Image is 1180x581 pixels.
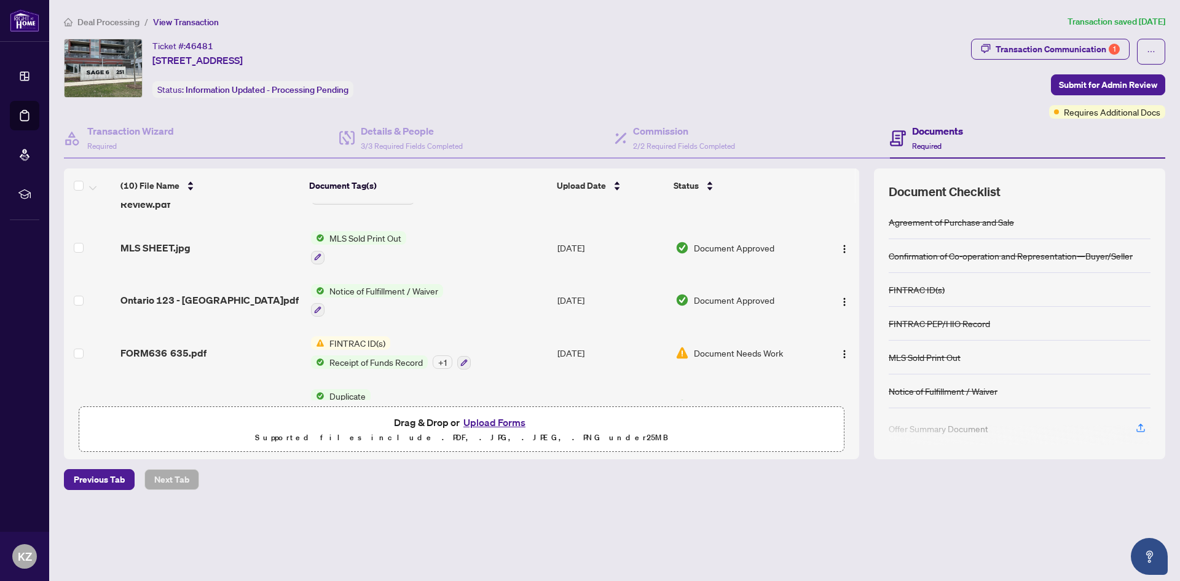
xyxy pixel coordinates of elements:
[669,168,814,203] th: Status
[694,346,783,360] span: Document Needs Work
[87,141,117,151] span: Required
[87,430,836,445] p: Supported files include .PDF, .JPG, .JPEG, .PNG under 25 MB
[311,389,324,403] img: Status Icon
[77,17,140,28] span: Deal Processing
[186,84,348,95] span: Information Updated - Processing Pending
[557,179,606,192] span: Upload Date
[996,39,1120,59] div: Transaction Communication
[633,124,735,138] h4: Commission
[311,389,371,422] button: Status IconDuplicate
[1147,47,1155,56] span: ellipsis
[153,17,219,28] span: View Transaction
[152,39,213,53] div: Ticket #:
[116,168,304,203] th: (10) File Name
[1109,44,1120,55] div: 1
[553,326,670,379] td: [DATE]
[1051,74,1165,95] button: Submit for Admin Review
[971,39,1130,60] button: Transaction Communication1
[889,350,961,364] div: MLS Sold Print Out
[324,355,428,369] span: Receipt of Funds Record
[1064,105,1160,119] span: Requires Additional Docs
[912,124,963,138] h4: Documents
[144,15,148,29] li: /
[1131,538,1168,575] button: Open asap
[152,81,353,98] div: Status:
[120,398,206,413] span: FORM636 635.pdf
[144,469,199,490] button: Next Tab
[675,293,689,307] img: Document Status
[64,469,135,490] button: Previous Tab
[361,141,463,151] span: 3/3 Required Fields Completed
[311,336,324,350] img: Status Icon
[694,293,774,307] span: Document Approved
[553,379,670,432] td: [DATE]
[311,284,443,317] button: Status IconNotice of Fulfillment / Waiver
[1068,15,1165,29] article: Transaction saved [DATE]
[324,231,406,245] span: MLS Sold Print Out
[889,317,990,330] div: FINTRAC PEP/HIO Record
[553,221,670,274] td: [DATE]
[912,141,942,151] span: Required
[433,355,452,369] div: + 1
[311,231,324,245] img: Status Icon
[675,346,689,360] img: Document Status
[152,53,243,68] span: [STREET_ADDRESS]
[840,244,849,254] img: Logo
[311,231,406,264] button: Status IconMLS Sold Print Out
[324,284,443,298] span: Notice of Fulfillment / Waiver
[394,414,529,430] span: Drag & Drop or
[460,414,529,430] button: Upload Forms
[552,168,669,203] th: Upload Date
[74,470,125,489] span: Previous Tab
[1059,75,1157,95] span: Submit for Admin Review
[889,183,1001,200] span: Document Checklist
[835,238,854,258] button: Logo
[675,399,689,413] img: Document Status
[79,407,844,453] span: Drag & Drop orUpload FormsSupported files include .PDF, .JPG, .JPEG, .PNG under25MB
[64,18,73,26] span: home
[311,336,471,370] button: Status IconFINTRAC ID(s)Status IconReceipt of Funds Record+1
[311,284,324,298] img: Status Icon
[10,9,39,32] img: logo
[120,179,179,192] span: (10) File Name
[835,290,854,310] button: Logo
[324,389,371,403] span: Duplicate
[186,41,213,52] span: 46481
[889,283,945,296] div: FINTRAC ID(s)
[87,124,174,138] h4: Transaction Wizard
[835,343,854,363] button: Logo
[65,39,142,97] img: IMG-X12092830_1.jpg
[840,349,849,359] img: Logo
[674,179,699,192] span: Status
[889,384,997,398] div: Notice of Fulfillment / Waiver
[633,141,735,151] span: 2/2 Required Fields Completed
[304,168,552,203] th: Document Tag(s)
[675,241,689,255] img: Document Status
[889,422,988,435] div: Offer Summary Document
[694,399,774,413] span: Document Approved
[889,215,1014,229] div: Agreement of Purchase and Sale
[553,274,670,327] td: [DATE]
[889,249,1133,263] div: Confirmation of Co-operation and Representation—Buyer/Seller
[311,355,324,369] img: Status Icon
[120,346,206,360] span: FORM636 635.pdf
[835,396,854,416] button: Logo
[18,548,32,565] span: KZ
[324,336,390,350] span: FINTRAC ID(s)
[694,241,774,255] span: Document Approved
[361,124,463,138] h4: Details & People
[120,293,299,307] span: Ontario 123 - [GEOGRAPHIC_DATA]pdf
[120,240,191,255] span: MLS SHEET.jpg
[840,297,849,307] img: Logo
